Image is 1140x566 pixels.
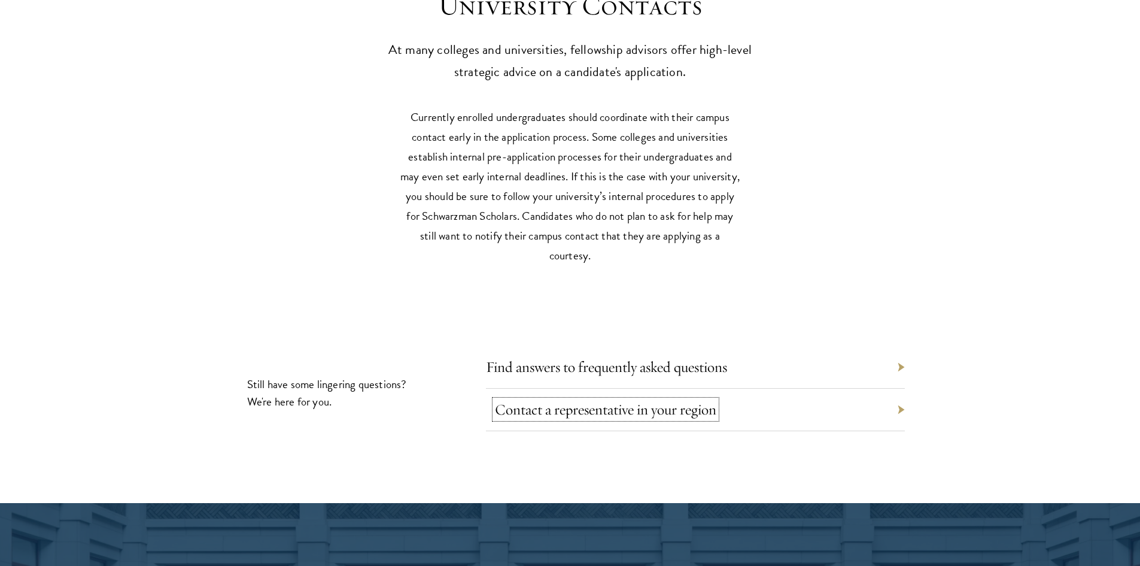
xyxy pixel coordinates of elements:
a: Contact a representative in your region [495,400,716,419]
p: At many colleges and universities, fellowship advisors offer high-level strategic advice on a can... [385,39,756,83]
p: Still have some lingering questions? We're here for you. [247,376,409,410]
a: Find answers to frequently asked questions [486,358,727,376]
p: Currently enrolled undergraduates should coordinate with their campus contact early in the applic... [400,107,741,265]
